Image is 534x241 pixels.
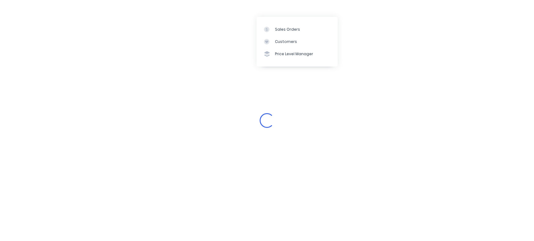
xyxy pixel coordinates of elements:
a: Sales Orders [257,23,338,35]
div: Price Level Manager [275,51,313,57]
div: Sales Orders [275,27,300,32]
div: Customers [275,39,297,44]
a: Price Level Manager [257,48,338,60]
a: Customers [257,36,338,48]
